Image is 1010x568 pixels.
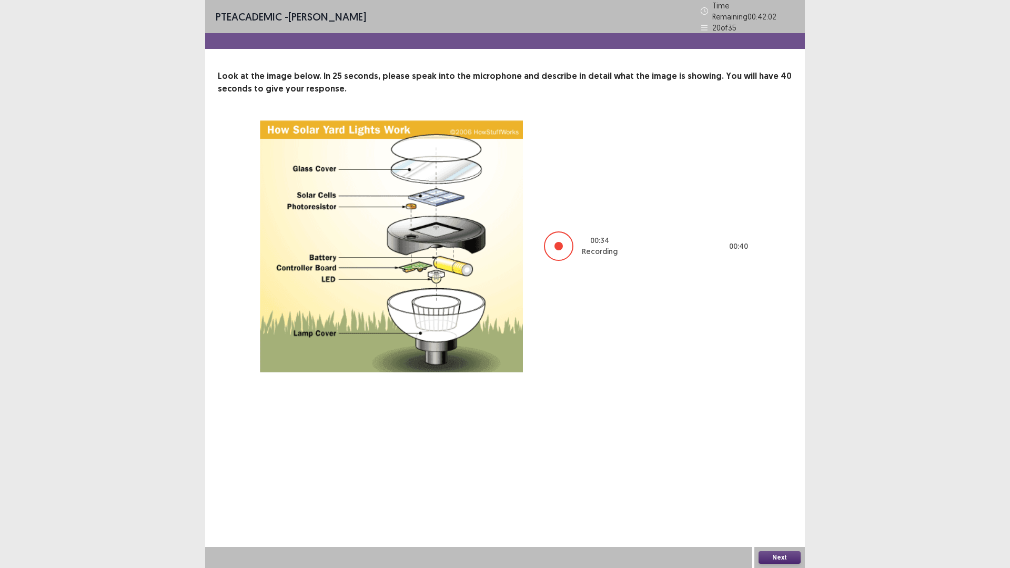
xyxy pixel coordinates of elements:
[759,551,801,564] button: Next
[216,10,282,23] span: PTE academic
[216,9,366,25] p: - [PERSON_NAME]
[712,22,736,33] p: 20 of 35
[729,241,748,252] p: 00 : 40
[590,235,609,246] p: 00 : 34
[218,70,792,95] p: Look at the image below. In 25 seconds, please speak into the microphone and describe in detail w...
[260,120,523,372] img: image-description
[582,246,618,257] p: Recording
